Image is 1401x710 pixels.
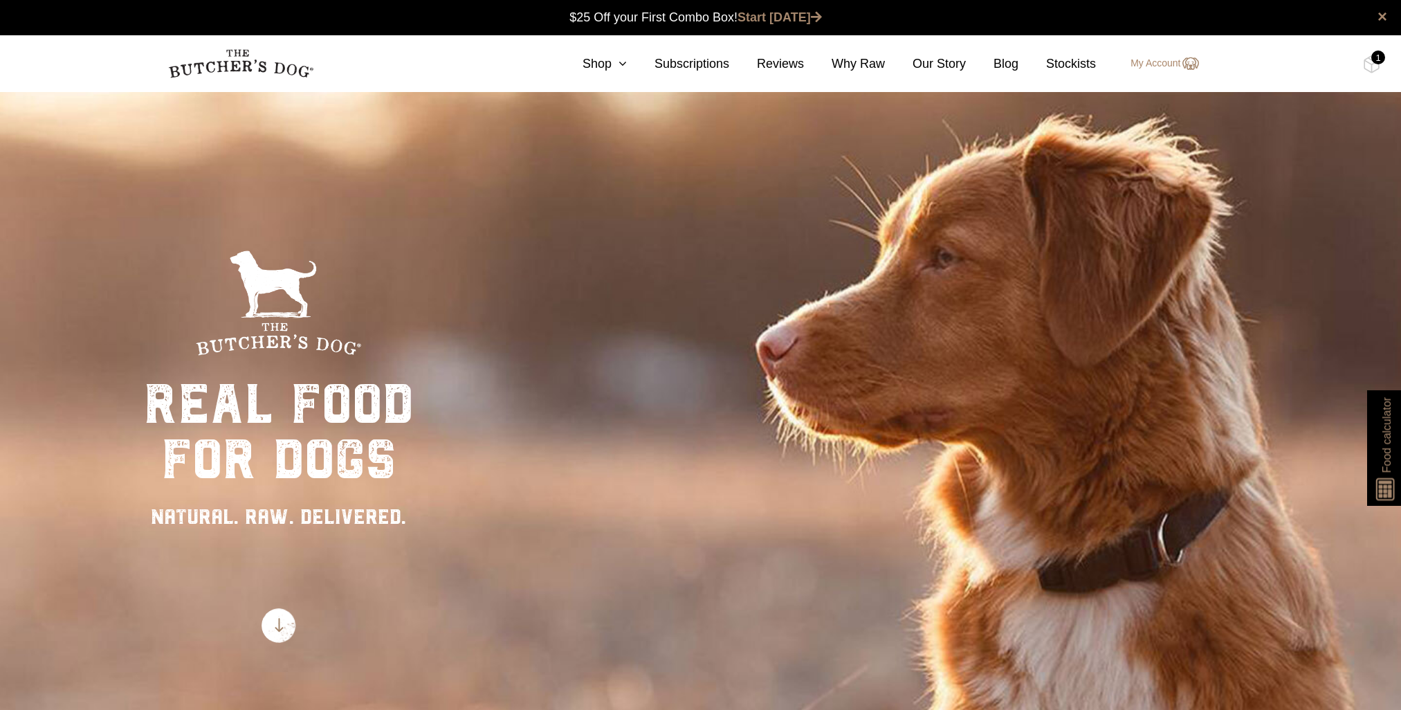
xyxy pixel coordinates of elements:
a: close [1377,8,1387,25]
a: Shop [555,55,627,73]
a: Subscriptions [627,55,729,73]
a: Our Story [885,55,966,73]
a: Reviews [729,55,804,73]
a: Start [DATE] [738,10,822,24]
a: My Account [1117,55,1198,72]
div: 1 [1371,51,1385,64]
a: Blog [966,55,1018,73]
div: NATURAL. RAW. DELIVERED. [144,501,414,532]
span: Food calculator [1378,397,1395,473]
div: real food for dogs [144,376,414,487]
img: TBD_Cart-Full.png [1363,55,1380,73]
a: Stockists [1018,55,1096,73]
a: Why Raw [804,55,885,73]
